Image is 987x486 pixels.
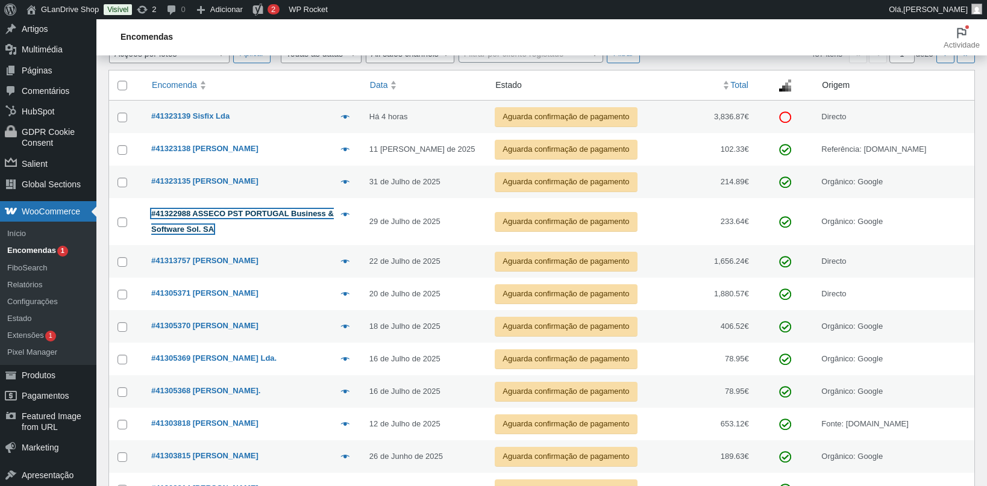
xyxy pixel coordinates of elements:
a: #41323139 Sisfix Lda [151,111,230,120]
div: Conversion pixels fired [779,288,791,301]
a: Visualizar [337,285,354,302]
a: Visualizar [337,448,354,465]
td: Orgânico: Google [813,375,974,408]
span: € [745,419,749,428]
a: Visualizar [337,416,354,432]
span: € [745,217,749,226]
strong: #41305370 [PERSON_NAME] [151,321,258,330]
span: € [745,387,749,396]
div: Conversion pixels fired [779,144,791,156]
td: Directo [813,101,974,133]
strong: #41305368 [PERSON_NAME]. [151,386,260,395]
span: 406.52 [721,322,749,331]
div: Conversion pixels fired [779,321,791,333]
span: € [745,257,749,266]
strong: #41305371 [PERSON_NAME] [151,288,258,298]
span: Aguarda confirmação de pagamento [503,447,629,467]
a: Visualizar [337,383,354,400]
button: Actividade [936,19,987,55]
h1: Encomendas [96,19,936,55]
span: 78.95 [725,354,749,363]
a: Visualizar [337,253,354,270]
a: Visualizar [337,108,354,125]
span: Aguarda confirmação de pagamento [503,284,629,304]
a: #41303815 [PERSON_NAME] [151,451,258,460]
time: Julho 20, 2025 3:06 pm [369,289,440,298]
a: Visualizar [337,206,354,223]
a: Visualizar [337,173,354,190]
time: Julho 18, 2025 7:16 pm [369,322,440,331]
a: #41323138 [PERSON_NAME] [151,144,258,153]
time: Julho 16, 2025 2:23 pm [369,387,440,396]
span: Aguarda confirmação de pagamento [503,382,629,402]
div: Conversion pixels fired [779,386,791,398]
span: € [745,289,749,298]
span: Aguarda confirmação de pagamento [503,212,629,232]
td: Referência: [DOMAIN_NAME] [813,133,974,166]
span: 189.63 [721,452,749,461]
span: € [745,177,749,186]
span: € [745,452,749,461]
div: Conversion pixels fired [779,419,791,431]
span: Encomenda [152,79,197,92]
span: 1 [49,332,52,339]
div: Conversion pixels not fired yet [779,111,791,123]
div: Conversion pixels fired [779,451,791,463]
time: Julho 31, 2025 1:50 am [369,177,440,186]
span: € [745,322,749,331]
span: Aguarda confirmação de pagamento [503,107,629,127]
span: 1,880.57 [714,289,749,298]
th: Origem [813,70,974,101]
a: Visualizar [337,350,354,367]
a: Total [658,79,748,92]
a: #41322988 ASSECO PST PORTUGAL Business & Software Sol. SA [151,209,334,234]
a: #41313757 [PERSON_NAME] [151,256,258,265]
span: € [745,112,749,121]
td: Fonte: [DOMAIN_NAME] [813,408,974,440]
span: de [916,49,935,58]
a: Visualizar [337,141,354,158]
span: 78.95 [725,387,749,396]
span: 233.64 [721,217,749,226]
span: 214.89 [721,177,749,186]
span: Data [370,79,388,92]
span: › [944,48,947,58]
td: Orgânico: Google [813,198,974,245]
span: 3,836.87 [714,112,749,121]
span: Aguarda confirmação de pagamento [503,349,629,369]
span: Aguarda confirmação de pagamento [503,252,629,272]
time: Julho 22, 2025 6:35 pm [369,257,440,266]
td: Orgânico: Google [813,343,974,375]
a: #41303818 [PERSON_NAME] [151,419,258,428]
span: Aguarda confirmação de pagamento [503,317,629,337]
span: 1,656.24 [714,257,749,266]
span: 1 [61,247,64,254]
time: Julho 16, 2025 2:25 pm [369,354,440,363]
a: #41305369 [PERSON_NAME] Lda. [151,354,277,363]
time: Junho 26, 2025 6:45 pm [369,452,443,461]
a: Encomenda [152,79,353,92]
td: Directo [813,245,974,278]
div: Conversion pixels fired [779,176,791,188]
time: Agosto 11, 2025 3:15 pm [369,145,475,154]
span: Aguarda confirmação de pagamento [503,414,629,434]
span: Aguarda confirmação de pagamento [503,140,629,160]
time: Julho 12, 2025 5:41 pm [369,419,440,428]
td: Orgânico: Google [813,166,974,198]
a: #41323135 [PERSON_NAME] [151,176,258,185]
th: Estado [487,70,650,101]
span: 653.12 [721,419,749,428]
span: Aguarda confirmação de pagamento [503,172,629,192]
span: € [745,145,749,154]
span: 25 [924,49,933,58]
time: Agosto 12, 2025 11:51 am [369,112,408,121]
span: [PERSON_NAME] [903,5,968,14]
div: Conversion pixels fired [779,354,791,366]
